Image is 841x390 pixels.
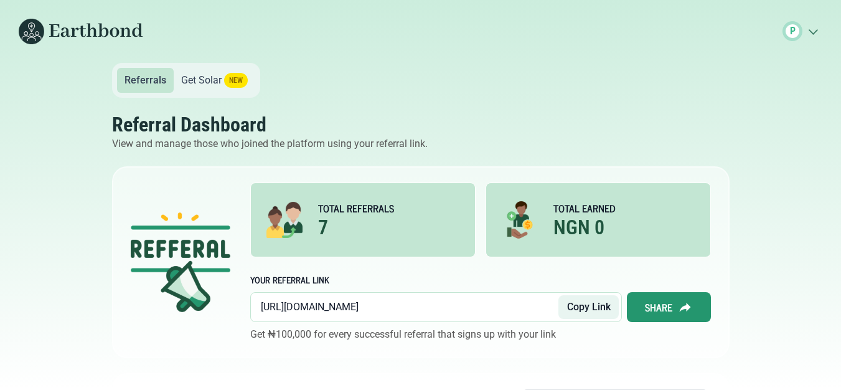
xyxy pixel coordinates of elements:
a: Referrals [117,68,174,93]
p: View and manage those who joined the platform using your referral link. [112,136,730,151]
h3: 7 [318,216,394,239]
img: Earthbond's long logo for desktop view [19,19,143,44]
p: TOTAL REFERRALS [318,201,394,216]
h2: Referral Dashboard [112,113,730,136]
p: TOTAL EARNED [553,201,616,216]
img: Referral [131,183,230,342]
button: Copy Link [558,295,619,319]
img: Share button [677,300,693,315]
a: Get SolarNEW [174,68,255,93]
p: Get ₦100,000 for every successful referral that signs up with your link [250,327,556,342]
img: Referral [266,198,303,242]
h2: YOUR REFERRAL LINK [250,272,329,287]
img: Referral [501,198,538,242]
p: Share [645,300,672,315]
span: P [790,24,796,39]
h3: NGN 0 [553,216,616,239]
span: NEW [224,73,248,88]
